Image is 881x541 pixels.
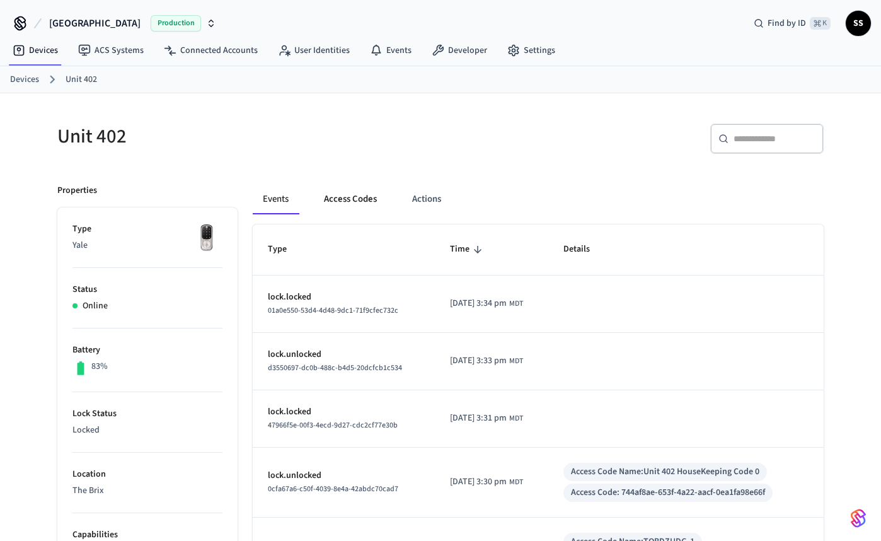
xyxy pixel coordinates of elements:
[268,305,398,316] span: 01a0e550-53d4-4d48-9dc1-71f9cfec732c
[268,469,420,482] p: lock.unlocked
[49,16,141,31] span: [GEOGRAPHIC_DATA]
[72,424,222,437] p: Locked
[268,39,360,62] a: User Identities
[509,298,523,310] span: MDT
[154,39,268,62] a: Connected Accounts
[402,184,451,214] button: Actions
[191,223,222,254] img: Yale Assure Touchscreen Wifi Smart Lock, Satin Nickel, Front
[450,297,507,310] span: [DATE] 3:34 pm
[509,356,523,367] span: MDT
[66,73,97,86] a: Unit 402
[768,17,806,30] span: Find by ID
[571,486,765,499] div: Access Code: 744af8ae-653f-4a22-aacf-0ea1fa98e66f
[72,407,222,421] p: Lock Status
[72,468,222,481] p: Location
[72,239,222,252] p: Yale
[450,354,523,368] div: America/Denver
[253,184,299,214] button: Events
[151,15,201,32] span: Production
[68,39,154,62] a: ACS Systems
[57,124,433,149] h5: Unit 402
[509,477,523,488] span: MDT
[72,484,222,497] p: The Brix
[268,348,420,361] p: lock.unlocked
[450,354,507,368] span: [DATE] 3:33 pm
[846,11,871,36] button: SS
[509,413,523,424] span: MDT
[268,291,420,304] p: lock.locked
[450,412,507,425] span: [DATE] 3:31 pm
[744,12,841,35] div: Find by ID⌘ K
[268,363,402,373] span: d3550697-dc0b-488c-b4d5-20dcfcb1c534
[851,508,866,528] img: SeamLogoGradient.69752ec5.svg
[72,344,222,357] p: Battery
[72,223,222,236] p: Type
[268,405,420,419] p: lock.locked
[450,412,523,425] div: America/Denver
[847,12,870,35] span: SS
[571,465,759,479] div: Access Code Name: Unit 402 HouseKeeping Code 0
[3,39,68,62] a: Devices
[91,360,108,373] p: 83%
[57,184,97,197] p: Properties
[360,39,422,62] a: Events
[450,475,507,489] span: [DATE] 3:30 pm
[497,39,565,62] a: Settings
[810,17,831,30] span: ⌘ K
[450,475,523,489] div: America/Denver
[450,297,523,310] div: America/Denver
[72,283,222,296] p: Status
[10,73,39,86] a: Devices
[83,300,108,313] p: Online
[253,184,824,214] div: ant example
[422,39,497,62] a: Developer
[450,240,486,259] span: Time
[563,240,606,259] span: Details
[268,484,398,494] span: 0cfa67a6-c50f-4039-8e4a-42abdc70cad7
[314,184,387,214] button: Access Codes
[268,240,303,259] span: Type
[268,420,398,431] span: 47966f5e-00f3-4ecd-9d27-cdc2cf77e30b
